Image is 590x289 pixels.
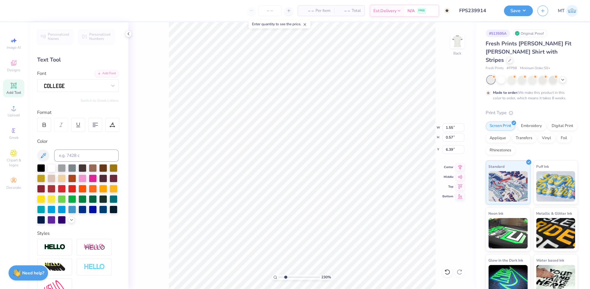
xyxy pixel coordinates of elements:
[486,30,510,37] div: # 513595A
[81,98,119,103] button: Switch to Greek Letters
[486,109,578,116] div: Print Type
[536,171,575,202] img: Puff Ink
[558,5,578,17] a: MT
[302,8,314,14] span: – –
[442,185,453,189] span: Top
[488,171,528,202] img: Standard
[453,51,461,56] div: Back
[442,165,453,169] span: Center
[44,244,65,251] img: Stroke
[504,5,533,16] button: Save
[517,122,546,131] div: Embroidery
[536,163,549,170] span: Puff Ink
[37,109,119,116] div: Format
[37,230,119,237] div: Styles
[95,70,119,77] div: Add Font
[536,257,564,263] span: Water based Ink
[54,150,119,162] input: e.g. 7428 c
[7,45,21,50] span: Image AI
[520,66,550,71] span: Minimum Order: 50 +
[558,7,564,14] span: MT
[486,122,515,131] div: Screen Print
[451,35,463,48] img: Back
[258,5,282,16] input: – –
[548,122,577,131] div: Digital Print
[37,138,119,145] div: Color
[488,210,503,217] span: Neon Ink
[442,194,453,199] span: Bottom
[84,243,105,251] img: Shadow
[512,134,536,143] div: Transfers
[486,146,515,155] div: Rhinestones
[493,90,518,95] strong: Made to order:
[538,134,555,143] div: Vinyl
[442,175,453,179] span: Middle
[536,210,572,217] span: Metallic & Glitter Ink
[84,263,105,270] img: Negative Space
[513,30,547,37] div: Original Proof
[486,40,571,64] span: Fresh Prints [PERSON_NAME] Fit [PERSON_NAME] Shirt with Stripes
[37,56,119,64] div: Text Tool
[352,8,361,14] span: Total
[316,8,330,14] span: Per Item
[338,8,350,14] span: – –
[493,90,568,101] div: We make this product in this color to order, which means it takes 8 weeks.
[8,113,20,118] span: Upload
[536,218,575,248] img: Metallic & Glitter Ink
[249,20,310,28] div: Enter quantity to see the price.
[486,66,504,71] span: Fresh Prints
[557,134,571,143] div: Foil
[7,68,20,72] span: Designs
[22,270,44,276] strong: Need help?
[486,134,510,143] div: Applique
[455,5,499,17] input: Untitled Design
[566,5,578,17] img: Michelle Tapire
[44,262,65,272] img: 3d Illusion
[321,274,331,280] span: 230 %
[6,185,21,190] span: Decorate
[6,90,21,95] span: Add Text
[488,163,504,170] span: Standard
[3,158,24,167] span: Clipart & logos
[89,32,111,41] span: Personalized Numbers
[418,9,425,13] span: FREE
[9,135,19,140] span: Greek
[488,218,528,248] img: Neon Ink
[37,70,46,77] label: Font
[48,32,69,41] span: Personalized Names
[373,8,396,14] span: Est. Delivery
[507,66,517,71] span: # FP98
[488,257,523,263] span: Glow in the Dark Ink
[407,8,415,14] span: N/A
